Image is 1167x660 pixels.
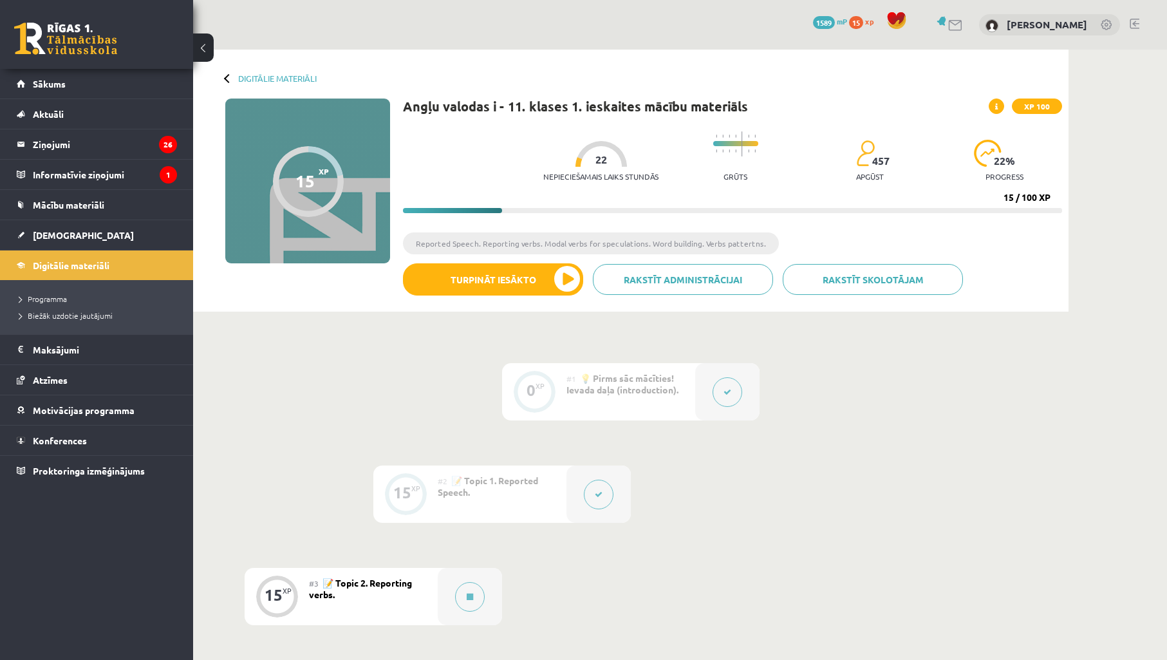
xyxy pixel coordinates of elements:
[19,310,180,321] a: Biežāk uzdotie jautājumi
[754,149,756,153] img: icon-short-line-57e1e144782c952c97e751825c79c345078a6d821885a25fce030b3d8c18986b.svg
[17,365,177,395] a: Atzīmes
[566,373,576,384] span: #1
[593,264,773,295] a: Rakstīt administrācijai
[17,160,177,189] a: Informatīvie ziņojumi1
[309,577,412,600] span: 📝 Topic 2. Reporting verbs.
[17,99,177,129] a: Aktuāli
[403,263,583,296] button: Turpināt iesākto
[724,172,747,181] p: Grūts
[17,190,177,220] a: Mācību materiāli
[813,16,835,29] span: 1589
[716,149,717,153] img: icon-short-line-57e1e144782c952c97e751825c79c345078a6d821885a25fce030b3d8c18986b.svg
[33,199,104,211] span: Mācību materiāli
[729,149,730,153] img: icon-short-line-57e1e144782c952c97e751825c79c345078a6d821885a25fce030b3d8c18986b.svg
[985,172,1023,181] p: progress
[33,259,109,271] span: Digitālie materiāli
[837,16,847,26] span: mP
[19,293,180,305] a: Programma
[411,485,420,492] div: XP
[722,149,724,153] img: icon-short-line-57e1e144782c952c97e751825c79c345078a6d821885a25fce030b3d8c18986b.svg
[716,135,717,138] img: icon-short-line-57e1e144782c952c97e751825c79c345078a6d821885a25fce030b3d8c18986b.svg
[438,475,538,498] span: 📝 Topic 1. Reported Speech.
[849,16,863,29] span: 15
[33,129,177,159] legend: Ziņojumi
[985,19,998,32] img: Mareks Eglītis
[438,476,447,486] span: #2
[748,135,749,138] img: icon-short-line-57e1e144782c952c97e751825c79c345078a6d821885a25fce030b3d8c18986b.svg
[994,155,1016,167] span: 22 %
[754,135,756,138] img: icon-short-line-57e1e144782c952c97e751825c79c345078a6d821885a25fce030b3d8c18986b.svg
[33,229,134,241] span: [DEMOGRAPHIC_DATA]
[33,465,145,476] span: Proktoringa izmēģinājums
[160,166,177,184] i: 1
[849,16,880,26] a: 15 xp
[856,140,875,167] img: students-c634bb4e5e11cddfef0936a35e636f08e4e9abd3cc4e673bd6f9a4125e45ecb1.svg
[735,135,736,138] img: icon-short-line-57e1e144782c952c97e751825c79c345078a6d821885a25fce030b3d8c18986b.svg
[17,426,177,455] a: Konferences
[19,310,113,321] span: Biežāk uzdotie jautājumi
[813,16,847,26] a: 1589 mP
[14,23,117,55] a: Rīgas 1. Tālmācības vidusskola
[265,589,283,601] div: 15
[1012,99,1062,114] span: XP 100
[872,155,890,167] span: 457
[566,372,678,395] span: 💡 Pirms sāc mācīties! Ievada daļa (introduction).
[33,78,66,90] span: Sākums
[722,135,724,138] img: icon-short-line-57e1e144782c952c97e751825c79c345078a6d821885a25fce030b3d8c18986b.svg
[33,404,135,416] span: Motivācijas programma
[974,140,1002,167] img: icon-progress-161ccf0a02000e728c5f80fcf4c31c7af3da0e1684b2b1d7c360e028c24a22f1.svg
[393,487,411,498] div: 15
[283,587,292,594] div: XP
[17,250,177,280] a: Digitālie materiāli
[742,131,743,156] img: icon-long-line-d9ea69661e0d244f92f715978eff75569469978d946b2353a9bb055b3ed8787d.svg
[527,384,536,396] div: 0
[33,160,177,189] legend: Informatīvie ziņojumi
[295,171,315,191] div: 15
[865,16,873,26] span: xp
[238,73,317,83] a: Digitālie materiāli
[1007,18,1087,31] a: [PERSON_NAME]
[19,294,67,304] span: Programma
[403,232,779,254] li: Reported Speech. Reporting verbs. Modal verbs for speculations. Word building. Verbs pattertns.
[856,172,884,181] p: apgūst
[595,154,607,165] span: 22
[33,435,87,446] span: Konferences
[748,149,749,153] img: icon-short-line-57e1e144782c952c97e751825c79c345078a6d821885a25fce030b3d8c18986b.svg
[17,456,177,486] a: Proktoringa izmēģinājums
[17,335,177,364] a: Maksājumi
[33,335,177,364] legend: Maksājumi
[536,382,545,390] div: XP
[319,167,329,176] span: XP
[309,578,319,589] span: #3
[729,135,730,138] img: icon-short-line-57e1e144782c952c97e751825c79c345078a6d821885a25fce030b3d8c18986b.svg
[735,149,736,153] img: icon-short-line-57e1e144782c952c97e751825c79c345078a6d821885a25fce030b3d8c18986b.svg
[33,108,64,120] span: Aktuāli
[159,136,177,153] i: 26
[17,220,177,250] a: [DEMOGRAPHIC_DATA]
[17,69,177,99] a: Sākums
[403,99,748,114] h1: Angļu valodas i - 11. klases 1. ieskaites mācību materiāls
[33,374,68,386] span: Atzīmes
[17,129,177,159] a: Ziņojumi26
[17,395,177,425] a: Motivācijas programma
[783,264,963,295] a: Rakstīt skolotājam
[543,172,658,181] p: Nepieciešamais laiks stundās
